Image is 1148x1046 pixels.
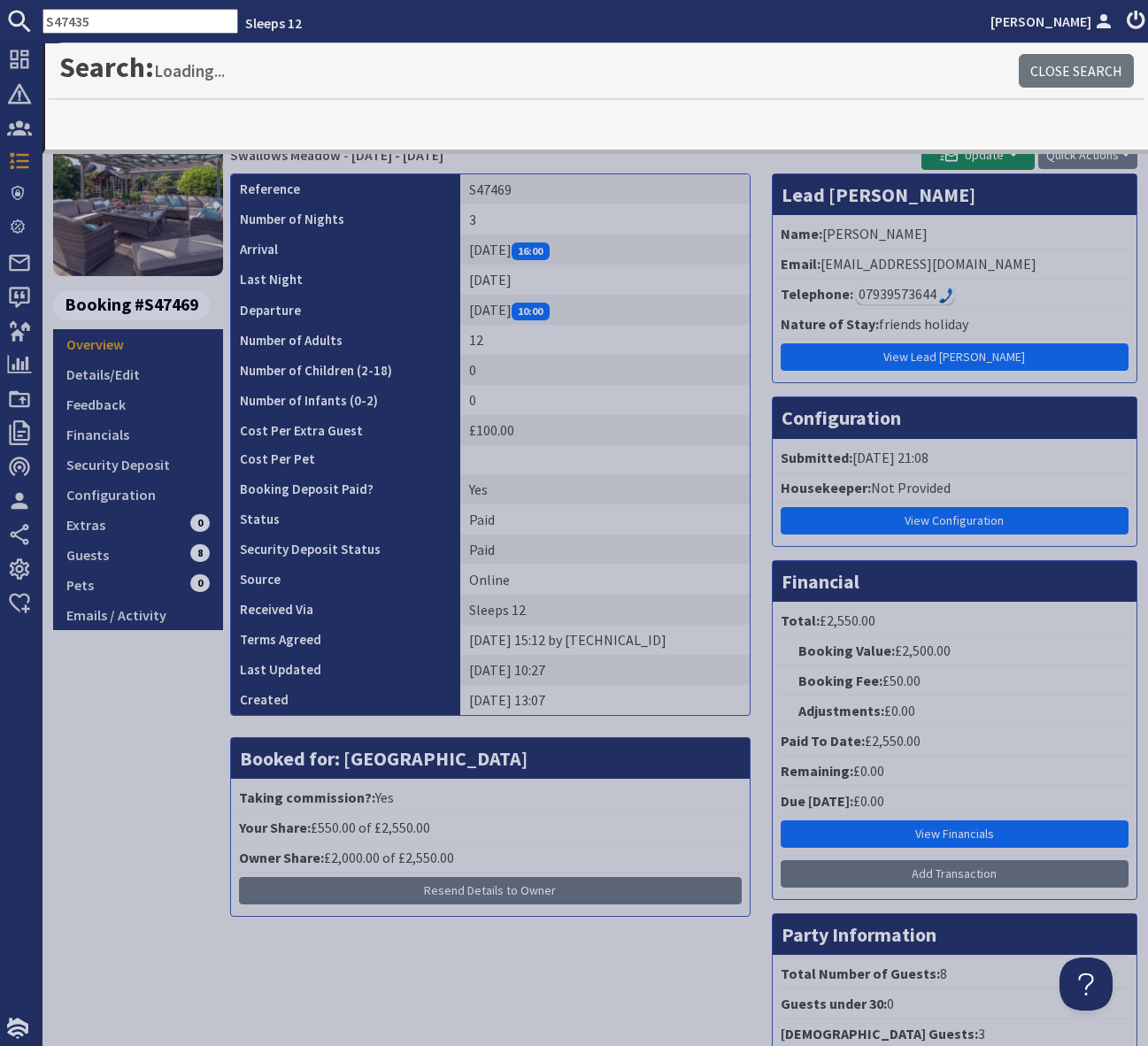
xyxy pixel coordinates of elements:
[777,219,1132,250] li: [PERSON_NAME]
[781,792,853,810] strong: Due [DATE]:
[1019,54,1134,88] a: Close Search
[777,666,1132,696] li: £50.00
[460,204,750,235] td: 3
[777,787,1132,817] li: £0.00
[231,625,460,655] th: Terms Agreed
[512,242,551,260] span: 16:00
[781,611,820,629] strong: Total:
[231,295,460,325] th: Departure
[239,819,311,836] strong: Your Share:
[231,445,460,474] th: Cost Per Pet
[777,757,1132,787] li: £0.00
[798,642,895,659] strong: Booking Value:
[460,535,750,565] td: Paid
[53,290,216,320] a: Booking #S47469
[781,225,822,242] strong: Name:
[781,965,940,982] strong: Total Number of Guests:
[781,507,1129,535] a: View Configuration
[798,702,884,719] strong: Adjustments:
[781,315,879,333] strong: Nature of Stay:
[460,415,750,445] td: £100.00
[773,174,1136,215] h3: Lead [PERSON_NAME]
[351,146,443,164] a: [DATE] - [DATE]
[781,820,1129,848] a: View Financials
[781,860,1129,888] a: Add Transaction
[921,142,1035,170] button: Update
[1059,958,1113,1011] iframe: Toggle Customer Support
[773,561,1136,602] h3: Financial
[53,450,223,480] a: Security Deposit
[231,738,750,779] h3: Booked for: [GEOGRAPHIC_DATA]
[777,250,1132,280] li: [EMAIL_ADDRESS][DOMAIN_NAME]
[321,634,335,648] i: Agreements were checked at the time of signing booking terms:<br>- I AGREE to let Sleeps12.com Li...
[7,1018,28,1039] img: staytech_i_w-64f4e8e9ee0a9c174fd5317b4b171b261742d2d393467e5bdba4413f4f884c10.svg
[231,655,460,685] th: Last Updated
[990,11,1116,32] a: [PERSON_NAME]
[460,685,750,715] td: [DATE] 13:07
[235,783,745,813] li: Yes
[190,514,210,532] span: 0
[777,606,1132,636] li: £2,550.00
[777,310,1132,340] li: friends holiday
[781,285,853,303] strong: Telephone:
[53,329,223,359] a: Overview
[53,106,223,276] a: Swallows Meadow's icon9.8
[460,565,750,595] td: Online
[231,535,460,565] th: Security Deposit Status
[59,50,1019,84] h1: Search:
[190,544,210,562] span: 8
[777,989,1132,1019] li: 0
[460,504,750,535] td: Paid
[231,325,460,355] th: Number of Adults
[239,788,375,806] strong: Taking commission?:
[231,595,460,625] th: Received Via
[460,625,750,655] td: [DATE] 15:12 by [TECHNICAL_ID]
[230,146,341,164] a: Swallows Meadow
[512,303,551,320] span: 10:00
[460,474,750,504] td: Yes
[940,147,1004,163] span: Update
[781,343,1129,371] a: View Lead [PERSON_NAME]
[231,235,460,265] th: Arrival
[777,727,1132,757] li: £2,550.00
[190,574,210,592] span: 0
[235,813,745,843] li: £550.00 of £2,550.00
[460,355,750,385] td: 0
[781,255,821,273] strong: Email:
[424,882,556,898] span: Resend Details to Owner
[42,9,238,34] input: SEARCH
[231,685,460,715] th: Created
[798,672,882,689] strong: Booking Fee:
[53,106,223,276] img: Swallows Meadow's icon
[235,843,745,873] li: £2,000.00 of £2,550.00
[939,288,953,304] img: hfpfyWBK5wQHBAGPgDf9c6qAYOxxMAAAAASUVORK5CYII=
[231,415,460,445] th: Cost Per Extra Guest
[460,655,750,685] td: [DATE] 10:27
[781,732,865,750] strong: Paid To Date:
[777,443,1132,473] li: [DATE] 21:08
[777,636,1132,666] li: £2,500.00
[781,479,871,496] strong: Housekeeper:
[231,474,460,504] th: Booking Deposit Paid?
[460,174,750,204] td: S47469
[781,449,852,466] strong: Submitted:
[53,600,223,630] a: Emails / Activity
[781,762,853,780] strong: Remaining:
[781,995,887,1012] strong: Guests under 30:
[460,595,750,625] td: Sleeps 12
[53,570,223,600] a: Pets0
[239,849,324,866] strong: Owner Share:
[773,914,1136,955] h3: Party Information
[781,1025,978,1042] strong: [DEMOGRAPHIC_DATA] Guests:
[777,696,1132,727] li: £0.00
[460,325,750,355] td: 12
[460,385,750,415] td: 0
[53,359,223,389] a: Details/Edit
[53,480,223,510] a: Configuration
[239,877,742,904] button: Resend Details to Owner
[231,355,460,385] th: Number of Children (2-18)
[53,510,223,540] a: Extras0
[231,265,460,295] th: Last Night
[460,265,750,295] td: [DATE]
[777,959,1132,989] li: 8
